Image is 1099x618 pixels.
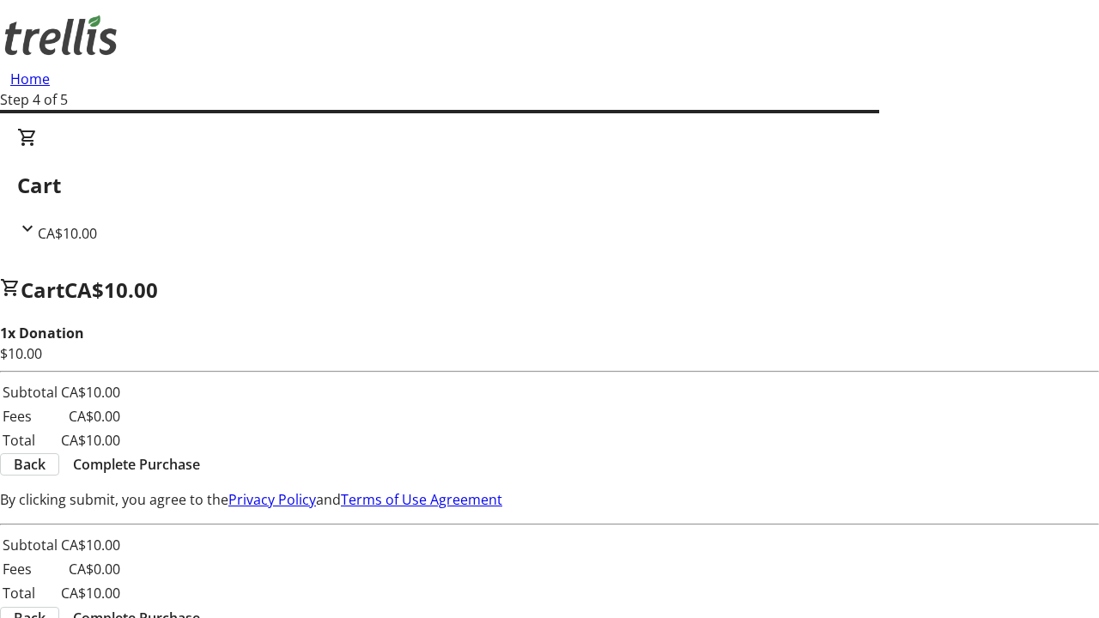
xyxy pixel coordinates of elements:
button: Complete Purchase [59,454,214,475]
span: CA$10.00 [64,276,158,304]
td: Subtotal [2,534,58,556]
td: Total [2,429,58,451]
td: Total [2,582,58,604]
td: Fees [2,405,58,427]
td: CA$0.00 [60,405,121,427]
td: Fees [2,558,58,580]
td: CA$10.00 [60,429,121,451]
span: CA$10.00 [38,224,97,243]
a: Terms of Use Agreement [341,490,502,509]
span: Cart [21,276,64,304]
span: Complete Purchase [73,454,200,475]
td: CA$0.00 [60,558,121,580]
div: CartCA$10.00 [17,127,1082,244]
h2: Cart [17,170,1082,201]
td: CA$10.00 [60,534,121,556]
a: Privacy Policy [228,490,316,509]
td: Subtotal [2,381,58,403]
span: Back [14,454,46,475]
td: CA$10.00 [60,381,121,403]
td: CA$10.00 [60,582,121,604]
